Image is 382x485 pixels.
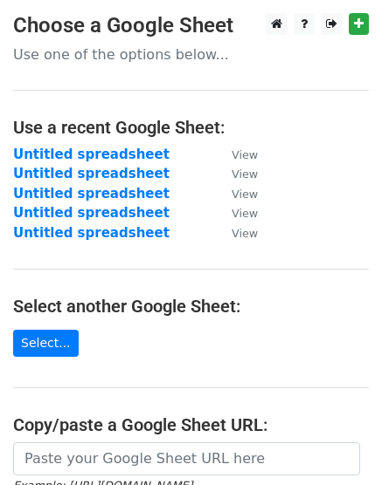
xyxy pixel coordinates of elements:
small: View [232,188,258,201]
input: Paste your Google Sheet URL here [13,442,360,475]
small: View [232,207,258,220]
a: Untitled spreadsheet [13,186,170,202]
a: View [214,205,258,221]
a: Untitled spreadsheet [13,166,170,181]
h4: Copy/paste a Google Sheet URL: [13,414,369,435]
a: Untitled spreadsheet [13,205,170,221]
a: View [214,186,258,202]
iframe: Chat Widget [295,401,382,485]
a: Select... [13,330,79,357]
small: View [232,148,258,161]
a: View [214,225,258,241]
a: Untitled spreadsheet [13,225,170,241]
small: View [232,167,258,181]
a: Untitled spreadsheet [13,147,170,162]
small: View [232,227,258,240]
h4: Select another Google Sheet: [13,296,369,317]
p: Use one of the options below... [13,45,369,64]
a: View [214,166,258,181]
h4: Use a recent Google Sheet: [13,117,369,138]
h3: Choose a Google Sheet [13,13,369,38]
a: View [214,147,258,162]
